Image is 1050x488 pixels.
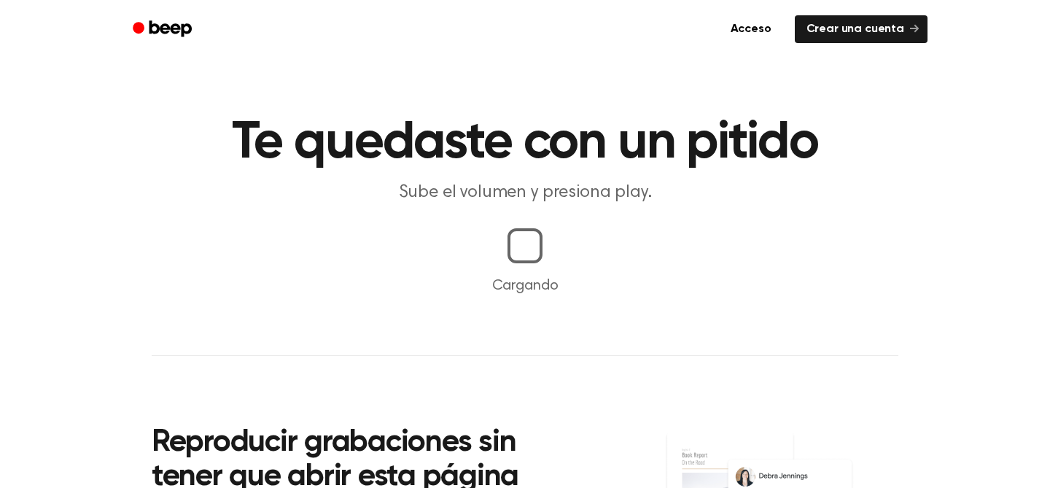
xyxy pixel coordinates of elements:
a: Crear una cuenta [795,15,927,43]
font: Cargando [492,279,559,293]
font: Crear una cuenta [806,23,904,35]
font: Te quedaste con un pitido [232,117,817,169]
font: Acceso [731,23,771,35]
a: Bip [122,15,205,44]
font: Sube el volumen y presiona play. [399,184,652,201]
a: Acceso [716,12,786,46]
